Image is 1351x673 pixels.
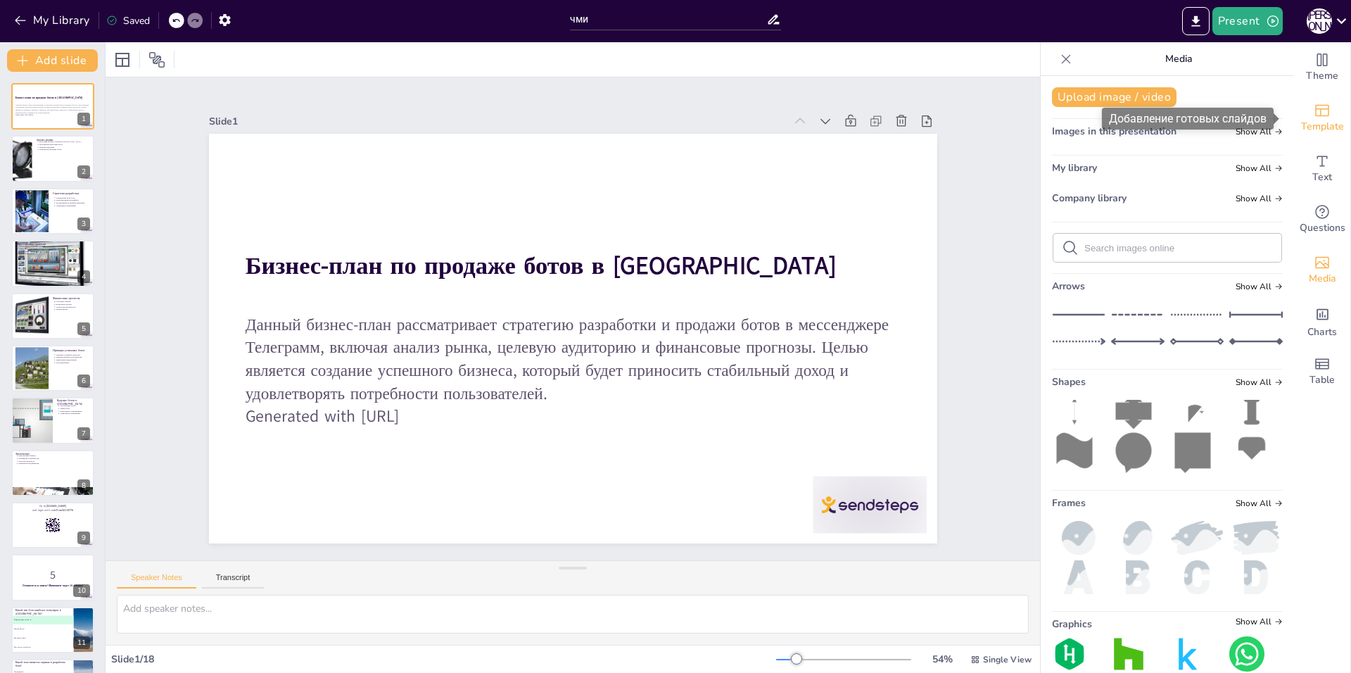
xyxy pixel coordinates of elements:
span: Text [1312,170,1332,185]
img: a.png [1052,560,1105,594]
div: 1 [11,83,94,130]
div: Get real-time input from your audience [1294,194,1350,245]
img: b.png [1111,560,1165,594]
img: oval.png [1111,521,1165,555]
div: 5 [11,293,94,339]
span: A [12,672,13,673]
div: 2 [77,165,90,178]
p: Тестирование на целевой аудитории [56,201,90,204]
p: Популярные категории ботов [39,143,90,146]
span: Сервисные боты [12,637,73,639]
div: 9 [77,532,90,544]
p: Стартовые затраты [56,300,90,303]
p: Определение цели бота [56,196,90,199]
span: Graphics [1052,617,1092,631]
img: paint2.png [1170,521,1224,555]
p: Качество продуктов [18,460,90,463]
img: graphic [1229,636,1264,672]
img: d.png [1229,560,1283,594]
p: and login with code [15,508,90,512]
p: Перспективы бизнеса [18,454,90,457]
button: My Library [11,9,96,32]
div: 8 [77,479,90,492]
div: Add charts and graphs [1294,296,1350,346]
p: Роль маркетинга [56,361,90,364]
p: Перспективы роста [60,405,90,408]
strong: [DOMAIN_NAME] [46,505,67,508]
span: B [12,628,13,629]
img: graphic [1111,636,1146,672]
div: 2 [11,135,94,182]
div: 54 % [925,653,959,666]
input: Insert title [570,9,766,30]
span: Position [148,51,165,68]
img: ball.png [1052,521,1105,555]
div: 4 [11,240,94,287]
p: Какой тип бота наиболее популярен в [GEOGRAPHIC_DATA]? [15,608,70,616]
span: Charts [1307,325,1337,340]
span: Show all [1236,194,1283,203]
div: 6 [77,375,90,387]
img: paint.png [1229,521,1283,555]
span: Show all [1236,617,1283,627]
div: 11 [73,636,90,649]
p: Generated with [URL] [15,114,90,117]
p: Возможные доходы [56,303,90,306]
div: 10 [11,554,94,600]
p: Финансовые прогнозы [53,296,90,300]
span: Информационные боты [12,619,73,621]
div: 5 [77,322,90,335]
button: Я [PERSON_NAME] [1307,7,1332,35]
button: Present [1212,7,1283,35]
input: Search images online [1084,243,1273,253]
div: 3 [77,218,90,230]
p: Какой этап является первым в разработке бота? [15,660,70,668]
button: Speaker Notes [117,573,196,589]
p: Анализ рынка [36,137,90,141]
strong: Бизнес-план по продаже ботов в [GEOGRAPHIC_DATA] [329,70,827,444]
button: Upload image / video [1052,87,1176,107]
div: Add images, graphics, shapes or video [1294,245,1350,296]
div: 7 [77,427,90,440]
div: Change the overall theme [1294,42,1350,93]
p: Анализ результатов [18,253,90,256]
span: A [12,619,13,620]
div: Add ready made slides [1294,93,1350,144]
div: 7 [11,397,94,444]
div: Saved [106,14,150,27]
div: Slide 1 / 18 [111,653,776,666]
div: 3 [11,188,94,234]
p: Адаптация к изменениям [56,204,90,207]
img: c.png [1170,560,1224,594]
span: Show all [1236,127,1283,137]
p: Понимание потребностей [18,457,90,460]
p: Generated with [URL] [243,196,787,599]
button: Export to PowerPoint [1182,7,1210,35]
span: Show all [1236,282,1283,291]
p: Целевая аудитория [39,146,90,149]
div: Add text boxes [1294,144,1350,194]
p: Оценка рисков [56,308,90,310]
p: Стратегия разработки [53,191,90,196]
p: Маркетинговая стратегия [15,242,90,246]
div: 6 [11,345,94,391]
span: Arrows [1052,279,1085,293]
span: Company library [1052,191,1127,205]
p: Примеры успешных ботов [53,348,90,353]
p: Уникальные предложения [56,358,90,361]
p: Уникальные функции ботов [39,148,90,151]
p: Примеры успешных проектов [56,353,90,356]
p: 5 [15,567,90,582]
p: Будущее ботов в [GEOGRAPHIC_DATA] [57,398,90,406]
span: Questions [1300,220,1345,236]
span: Table [1309,372,1335,388]
span: D [12,646,13,648]
div: 1 [77,113,90,125]
p: Определение рекламных каналов [18,245,90,248]
p: Умные боты [60,408,90,410]
div: 9 [11,502,94,548]
span: Template [1301,119,1344,134]
ya-tr-span: Добавление готовых слайдов [1109,112,1267,125]
strong: Готовьтесь к квизу! Начинаем через 10 секунд! [23,584,82,587]
div: Layout [111,49,134,71]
